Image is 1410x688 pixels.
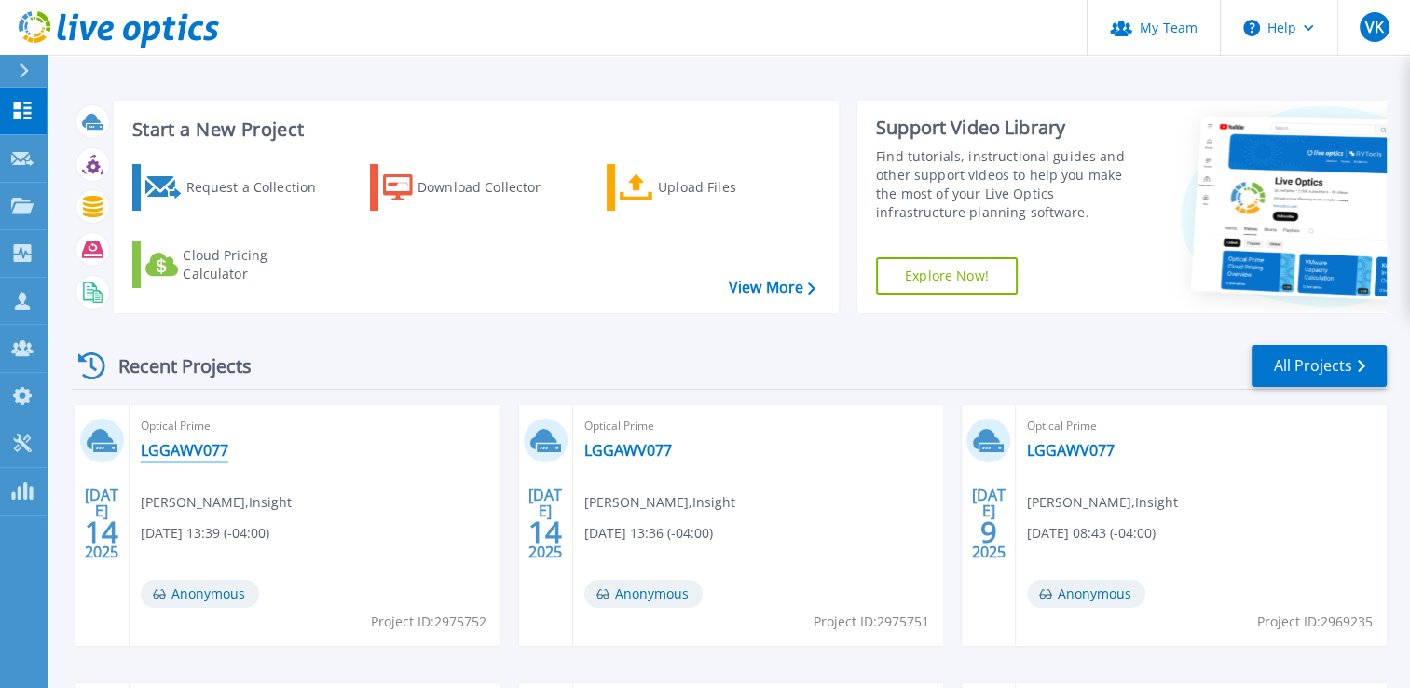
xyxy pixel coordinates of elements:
span: Anonymous [1027,580,1145,608]
a: Request a Collection [132,164,340,211]
span: [PERSON_NAME] , Insight [584,492,735,513]
a: LGGAWV077 [141,441,228,460]
a: View More [729,279,815,296]
div: Recent Projects [72,343,277,389]
a: Cloud Pricing Calculator [132,241,340,288]
span: [PERSON_NAME] , Insight [1027,492,1178,513]
a: Download Collector [370,164,578,211]
div: Support Video Library [876,116,1142,140]
div: Upload Files [658,169,807,206]
span: Project ID: 2969235 [1257,612,1373,632]
span: Anonymous [141,580,259,608]
a: LGGAWV077 [1027,441,1115,460]
div: Download Collector [418,169,567,206]
div: [DATE] 2025 [527,489,563,557]
span: Anonymous [584,580,703,608]
span: Project ID: 2975752 [371,612,486,632]
span: Optical Prime [141,416,489,436]
span: 14 [528,524,562,540]
span: 14 [85,524,118,540]
a: Explore Now! [876,257,1018,295]
div: Find tutorials, instructional guides and other support videos to help you make the most of your L... [876,147,1142,222]
span: Optical Prime [1027,416,1376,436]
a: All Projects [1252,345,1387,387]
span: Project ID: 2975751 [814,612,929,632]
div: [DATE] 2025 [84,489,119,557]
div: [DATE] 2025 [971,489,1006,557]
span: [PERSON_NAME] , Insight [141,492,292,513]
span: VK [1364,20,1383,34]
a: Upload Files [607,164,815,211]
span: [DATE] 13:36 (-04:00) [584,523,713,544]
a: LGGAWV077 [584,441,672,460]
div: Cloud Pricing Calculator [183,246,332,283]
h3: Start a New Project [132,119,815,140]
span: Optical Prime [584,416,933,436]
span: [DATE] 13:39 (-04:00) [141,523,269,544]
span: [DATE] 08:43 (-04:00) [1027,523,1156,544]
span: 9 [980,524,997,540]
div: Request a Collection [185,169,335,206]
